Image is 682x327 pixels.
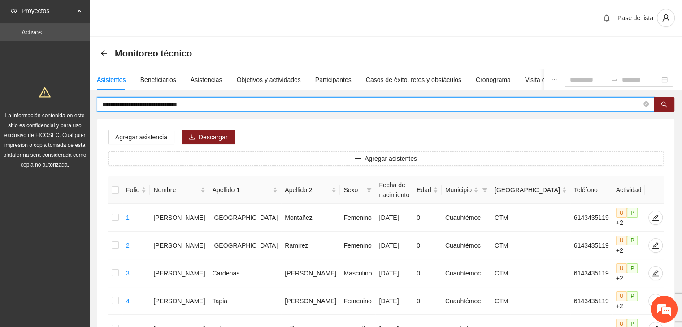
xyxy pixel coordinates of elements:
span: P [627,208,638,218]
button: edit [648,266,663,280]
td: CTM [491,204,570,232]
th: Folio [122,176,150,204]
th: Colonia [491,176,570,204]
span: Agregar asistentes [365,154,417,163]
button: plusAgregar asistentes [108,151,664,166]
span: Monitoreo técnico [115,46,192,60]
td: +2 [612,232,645,259]
span: U [616,291,627,301]
td: Ramirez [281,232,340,259]
span: swap-right [611,76,618,83]
td: [DATE] [375,204,413,232]
span: Municipio [445,185,472,195]
td: 0 [413,204,442,232]
td: [GEOGRAPHIC_DATA] [209,232,282,259]
a: 2 [126,242,130,249]
a: 3 [126,270,130,277]
div: Casos de éxito, retos y obstáculos [366,75,461,85]
td: [GEOGRAPHIC_DATA] [209,204,282,232]
span: Estamos en línea. [52,110,124,201]
th: Edad [413,176,442,204]
div: Back [100,50,108,57]
td: [PERSON_NAME] [150,232,209,259]
span: filter [366,187,372,193]
td: [DATE] [375,259,413,287]
span: arrow-left [100,50,108,57]
span: P [627,291,638,301]
td: Masculino [340,259,375,287]
th: Nombre [150,176,209,204]
div: Minimizar ventana de chat en vivo [147,4,169,26]
td: +2 [612,204,645,232]
div: Asistentes [97,75,126,85]
td: Cuauhtémoc [442,287,491,315]
span: U [616,208,627,218]
td: 6143435119 [570,259,612,287]
button: Agregar asistencia [108,130,174,144]
td: +2 [612,259,645,287]
span: eye [11,8,17,14]
span: Edad [417,185,431,195]
span: edit [649,297,662,305]
button: user [657,9,675,27]
span: to [611,76,618,83]
button: downloadDescargar [182,130,235,144]
span: Descargar [199,132,228,142]
td: Montañez [281,204,340,232]
td: 0 [413,232,442,259]
button: bell [599,11,614,25]
span: edit [649,214,662,221]
span: bell [600,14,613,22]
div: Visita de campo y entregables [525,75,609,85]
span: search [661,101,667,108]
span: user [657,14,674,22]
span: filter [365,183,374,197]
span: U [616,263,627,273]
td: CTM [491,259,570,287]
span: Apellido 2 [285,185,330,195]
td: [DATE] [375,232,413,259]
td: 6143435119 [570,232,612,259]
span: P [627,236,638,245]
td: Femenino [340,232,375,259]
td: CTM [491,287,570,315]
span: ellipsis [551,77,557,83]
th: Fecha de nacimiento [375,176,413,204]
span: Folio [126,185,139,195]
td: [PERSON_NAME] [150,259,209,287]
td: Cuauhtémoc [442,232,491,259]
a: Activos [22,29,42,36]
th: Actividad [612,176,645,204]
td: +2 [612,287,645,315]
textarea: Escriba su mensaje y pulse “Intro” [4,226,171,257]
span: Sexo [343,185,363,195]
span: warning [39,86,51,98]
button: ellipsis [544,69,565,90]
td: [PERSON_NAME] [150,287,209,315]
td: 6143435119 [570,287,612,315]
td: [DATE] [375,287,413,315]
th: Teléfono [570,176,612,204]
a: 1 [126,214,130,221]
span: Apellido 1 [213,185,271,195]
span: filter [482,187,487,193]
span: edit [649,270,662,277]
td: [PERSON_NAME] [150,204,209,232]
td: Femenino [340,287,375,315]
button: edit [648,238,663,253]
div: Participantes [315,75,352,85]
div: Objetivos y actividades [237,75,301,85]
button: edit [648,294,663,308]
span: plus [355,155,361,163]
span: [GEOGRAPHIC_DATA] [495,185,560,195]
td: Tapia [209,287,282,315]
td: Femenino [340,204,375,232]
td: 6143435119 [570,204,612,232]
span: Pase de lista [617,14,653,22]
td: [PERSON_NAME] [281,259,340,287]
span: Proyectos [22,2,74,20]
th: Apellido 1 [209,176,282,204]
span: P [627,263,638,273]
th: Apellido 2 [281,176,340,204]
span: edit [649,242,662,249]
